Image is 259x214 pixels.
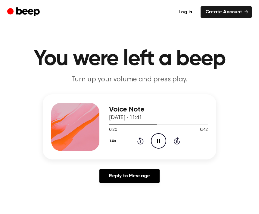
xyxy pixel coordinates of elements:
[7,48,252,70] h1: You were left a beep
[14,75,245,85] p: Turn up your volume and press play.
[109,115,142,121] span: [DATE] · 11:41
[109,136,118,146] button: 1.0x
[109,127,117,133] span: 0:20
[109,105,208,114] h3: Voice Note
[201,6,252,18] a: Create Account
[7,6,41,18] a: Beep
[99,169,160,183] a: Reply to Message
[200,127,208,133] span: 0:42
[174,6,197,18] a: Log in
